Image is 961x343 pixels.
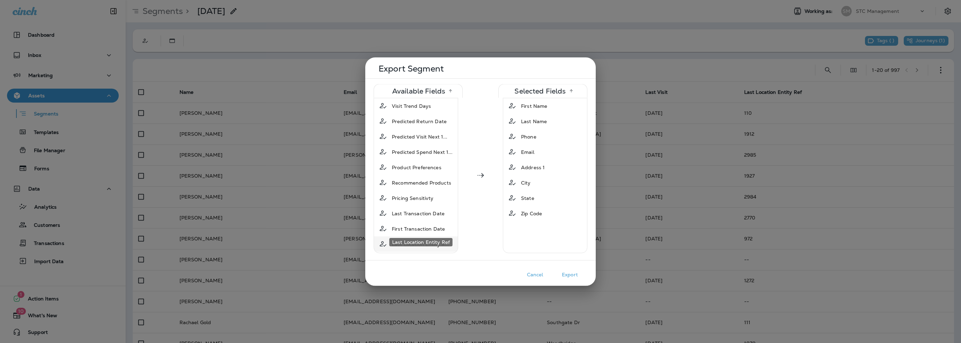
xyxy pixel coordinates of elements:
span: Phone [521,133,536,140]
span: Product Preferences [392,164,441,171]
p: Selected Fields [514,88,566,94]
span: Zip Code [521,210,542,217]
span: State [521,194,534,201]
p: Available Fields [392,88,445,94]
span: Recommended Products [392,179,451,186]
span: Email [521,148,534,155]
p: Export Segment [379,66,585,71]
div: Last Location Entity Ref [389,238,453,246]
span: First Transaction Date [392,225,445,232]
button: Cancel [518,269,552,280]
span: City [521,179,531,186]
button: Export [552,269,587,280]
span: Last Transaction Date [392,210,445,217]
span: Predicted Visit Next 1... [392,133,448,140]
span: Predicted Return Date [392,118,447,125]
span: First Name [521,102,547,109]
button: Sort by name [445,85,456,96]
span: Last Name [521,118,547,125]
span: Visit Trend Days [392,102,431,109]
span: Pricing Sensitivty [392,194,434,201]
span: Address 1 [521,164,545,171]
span: Predicted Spend Next 1... [392,148,453,155]
button: Sort by name [566,85,577,96]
